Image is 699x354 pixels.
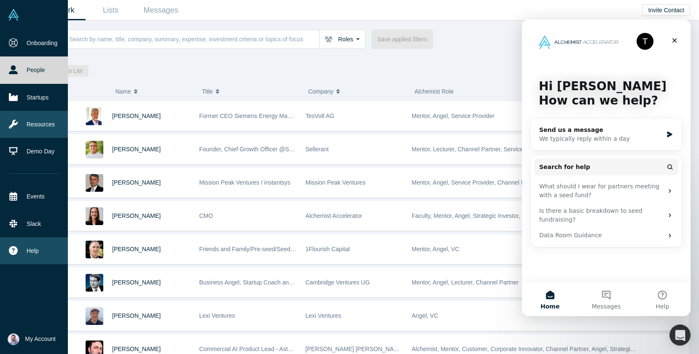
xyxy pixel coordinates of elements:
img: Jonah Probell's Profile Image [86,307,103,325]
button: Company [308,83,406,100]
span: Help [27,247,39,255]
span: Angel, VC [412,312,438,319]
span: Alchemist Role [414,88,454,95]
img: Sam Jadali's Account [8,333,19,345]
img: Ralf Christian's Profile Image [86,107,103,125]
span: TesVolt AG [306,113,334,119]
a: Messages [136,0,186,20]
button: Roles [319,29,366,49]
button: Add to List [49,65,89,77]
a: Lists [86,0,136,20]
span: Alchemist Accelerator [306,212,363,219]
span: Sellerant [306,146,329,153]
span: Mentor, Angel, Service Provider, Channel Partner, VC [412,179,552,186]
span: Lexi Ventures [306,312,341,319]
button: Invite Contact [642,4,690,16]
button: Name [115,83,193,100]
span: Mission Peak Ventures / instantsys [199,179,290,186]
span: Alchemist, Mentor, Customer, Corporate Innovator, Channel Partner, Angel, Strategic Investor [412,346,656,352]
img: Kenan Rappuchi's Profile Image [86,141,103,158]
a: [PERSON_NAME] [112,179,161,186]
iframe: Intercom live chat [522,19,691,316]
span: Cambridge Ventures UG [306,279,370,286]
a: [PERSON_NAME] [112,212,161,219]
span: Founder, Chief Growth Officer @Sellerant [199,146,309,153]
a: [PERSON_NAME] [112,113,161,119]
span: [PERSON_NAME] [PERSON_NAME] Capital [306,346,425,352]
span: Friends and Family/Pre-seed/Seed Angel and VC Investor [199,246,351,252]
span: Mentor, Angel, Lecturer, Channel Partner [412,279,519,286]
a: [PERSON_NAME] [112,312,161,319]
span: Mentor, Angel, VC [412,246,460,252]
a: [PERSON_NAME] [112,346,161,352]
input: Search by name, title, company, summary, expertise, investment criteria or topics of focus [68,29,319,49]
span: Former CEO Siemens Energy Management Division of SIEMENS AG [199,113,381,119]
span: Lexi Ventures [199,312,235,319]
span: Title [202,83,213,100]
span: CMO [199,212,213,219]
span: Mentor, Lecturer, Channel Partner, Service Provider, Freelancer / Consultant [412,146,611,153]
span: My Account [25,335,56,343]
img: Martin Giese's Profile Image [86,274,103,292]
button: Title [202,83,299,100]
img: David Lane's Profile Image [86,241,103,258]
span: Company [308,83,333,100]
button: Save applied filters [371,29,433,49]
span: Name [115,83,131,100]
span: 1Flourish Capital [306,246,350,252]
img: Alchemist Vault Logo [8,9,19,21]
img: Devon Crews's Profile Image [86,207,103,225]
img: Vipin Chawla's Profile Image [86,174,103,192]
span: Business Angel, Startup Coach and best-selling author [199,279,342,286]
span: Mission Peak Ventures [306,179,366,186]
span: Mentor, Angel, Service Provider [412,113,495,119]
button: My Account [8,333,56,345]
span: Commercial AI Product Lead - Astellas & Angel Investor - [PERSON_NAME] [PERSON_NAME] Capital, Alc... [199,346,512,352]
a: [PERSON_NAME] [112,279,161,286]
a: [PERSON_NAME] [112,246,161,252]
a: [PERSON_NAME] [112,146,161,153]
